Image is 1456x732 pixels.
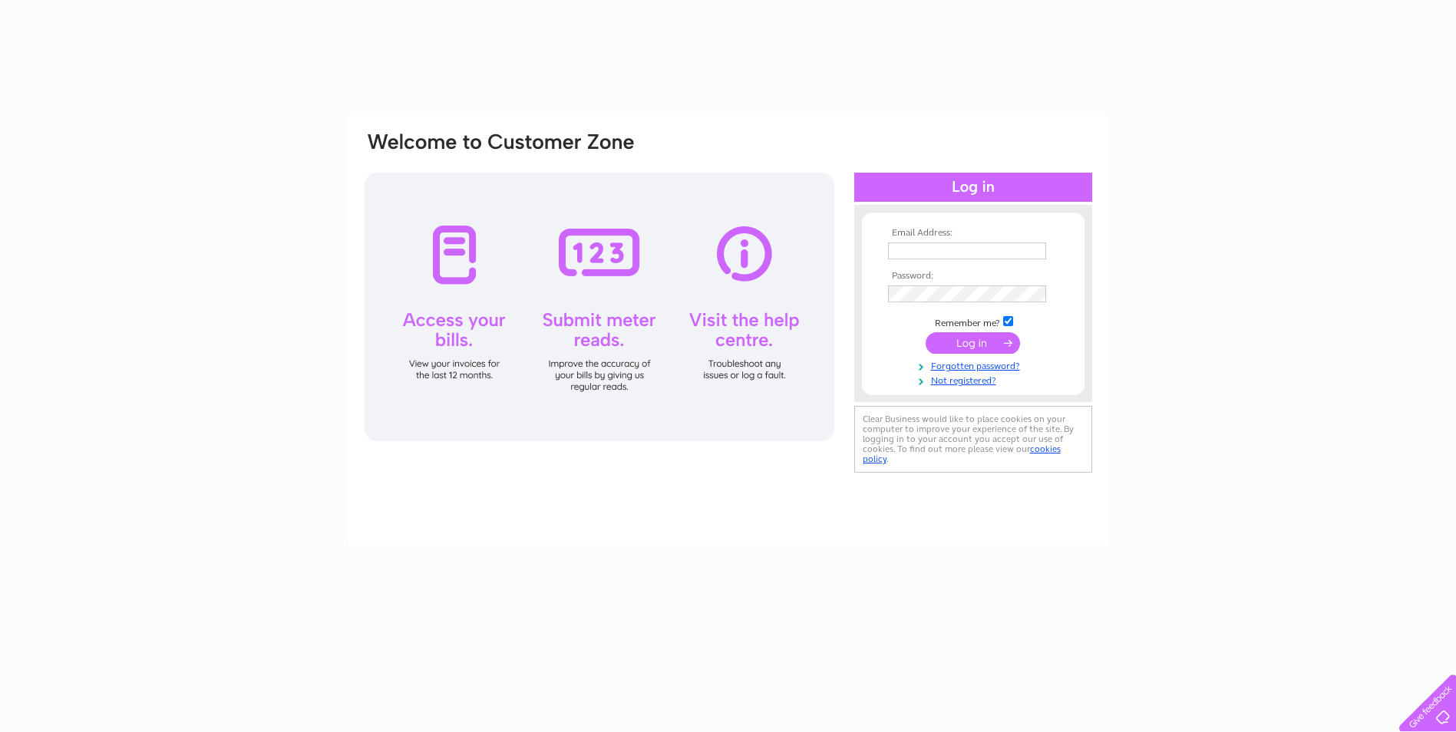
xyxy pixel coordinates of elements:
[884,228,1062,239] th: Email Address:
[884,271,1062,282] th: Password:
[863,443,1061,464] a: cookies policy
[926,332,1020,354] input: Submit
[888,358,1062,372] a: Forgotten password?
[888,372,1062,387] a: Not registered?
[884,314,1062,329] td: Remember me?
[854,406,1092,473] div: Clear Business would like to place cookies on your computer to improve your experience of the sit...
